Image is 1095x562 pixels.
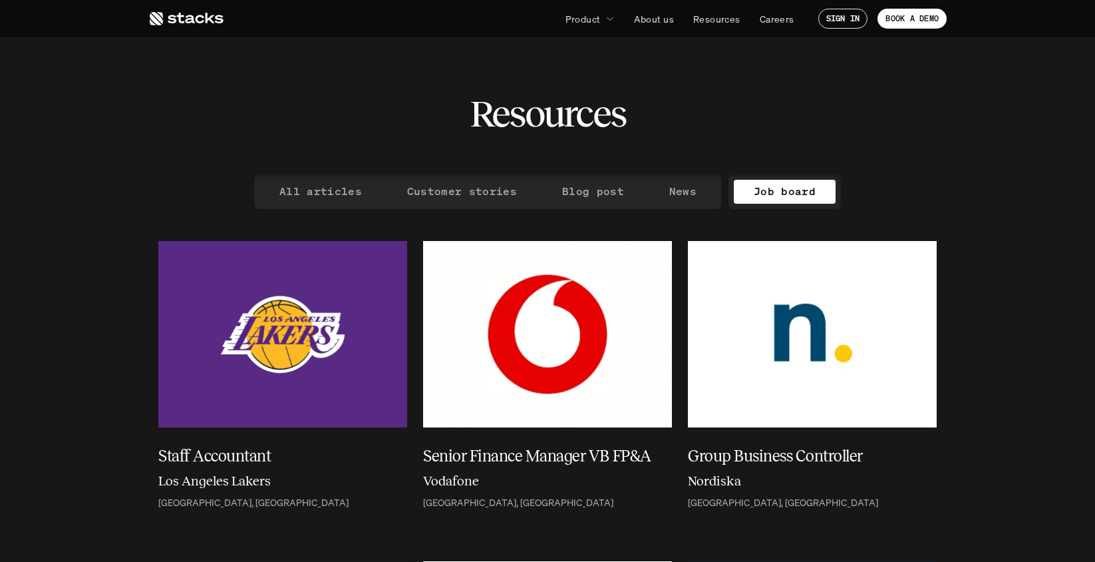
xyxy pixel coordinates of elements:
[423,497,613,509] p: [GEOGRAPHIC_DATA], [GEOGRAPHIC_DATA]
[158,444,391,468] h5: Staff Accountant
[423,444,656,468] h5: Senior Finance Manager VB FP&A
[754,182,816,201] p: Job board
[158,444,407,468] a: Staff Accountant
[634,12,674,26] p: About us
[885,14,939,23] p: BOOK A DEMO
[826,14,860,23] p: SIGN IN
[734,180,836,204] a: Job board
[542,180,644,204] a: Blog post
[688,497,937,509] a: [GEOGRAPHIC_DATA], [GEOGRAPHIC_DATA]
[669,182,697,201] p: News
[470,93,626,135] h2: Resources
[877,9,947,29] a: BOOK A DEMO
[693,12,740,26] p: Resources
[818,9,868,29] a: SIGN IN
[649,180,716,204] a: News
[688,471,741,491] h6: Nordiska
[562,182,624,201] p: Blog post
[688,444,921,468] h5: Group Business Controller
[423,471,479,491] h6: Vodafone
[407,182,517,201] p: Customer stories
[158,497,407,509] a: [GEOGRAPHIC_DATA], [GEOGRAPHIC_DATA]
[688,471,937,495] a: Nordiska
[279,182,362,201] p: All articles
[626,7,682,31] a: About us
[688,444,937,468] a: Group Business Controller
[688,497,878,509] p: [GEOGRAPHIC_DATA], [GEOGRAPHIC_DATA]
[158,471,271,491] h6: Los Angeles Lakers
[423,471,672,495] a: Vodafone
[387,180,537,204] a: Customer stories
[158,471,407,495] a: Los Angeles Lakers
[752,7,802,31] a: Careers
[565,12,601,26] p: Product
[423,497,672,509] a: [GEOGRAPHIC_DATA], [GEOGRAPHIC_DATA]
[760,12,794,26] p: Careers
[423,444,672,468] a: Senior Finance Manager VB FP&A
[685,7,748,31] a: Resources
[158,497,349,509] p: [GEOGRAPHIC_DATA], [GEOGRAPHIC_DATA]
[259,180,382,204] a: All articles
